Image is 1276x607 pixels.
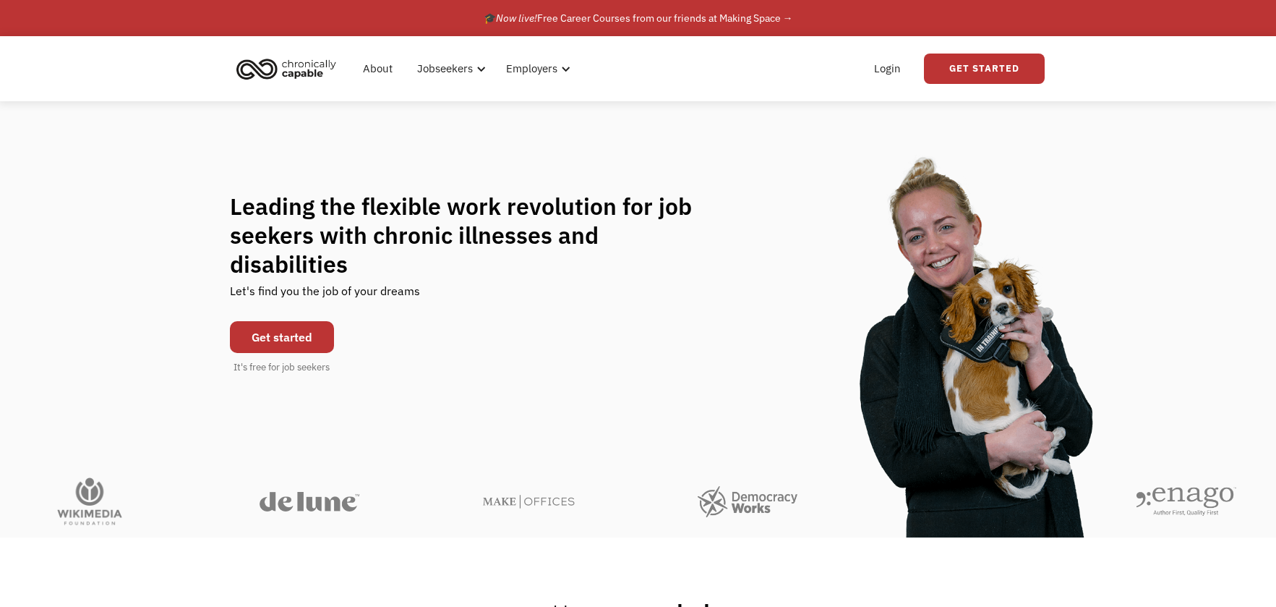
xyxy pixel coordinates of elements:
div: Employers [506,60,557,77]
a: About [354,46,401,92]
div: Let's find you the job of your dreams [230,279,420,314]
div: It's free for job seekers [234,360,330,375]
div: 🎓 Free Career Courses from our friends at Making Space → [484,9,793,27]
img: Chronically Capable logo [232,53,341,85]
div: Jobseekers [417,60,473,77]
a: Get Started [924,54,1045,84]
h1: Leading the flexible work revolution for job seekers with chronic illnesses and disabilities [230,192,720,279]
a: Get started [230,321,334,353]
em: Now live! [496,12,537,25]
a: Login [865,46,909,92]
